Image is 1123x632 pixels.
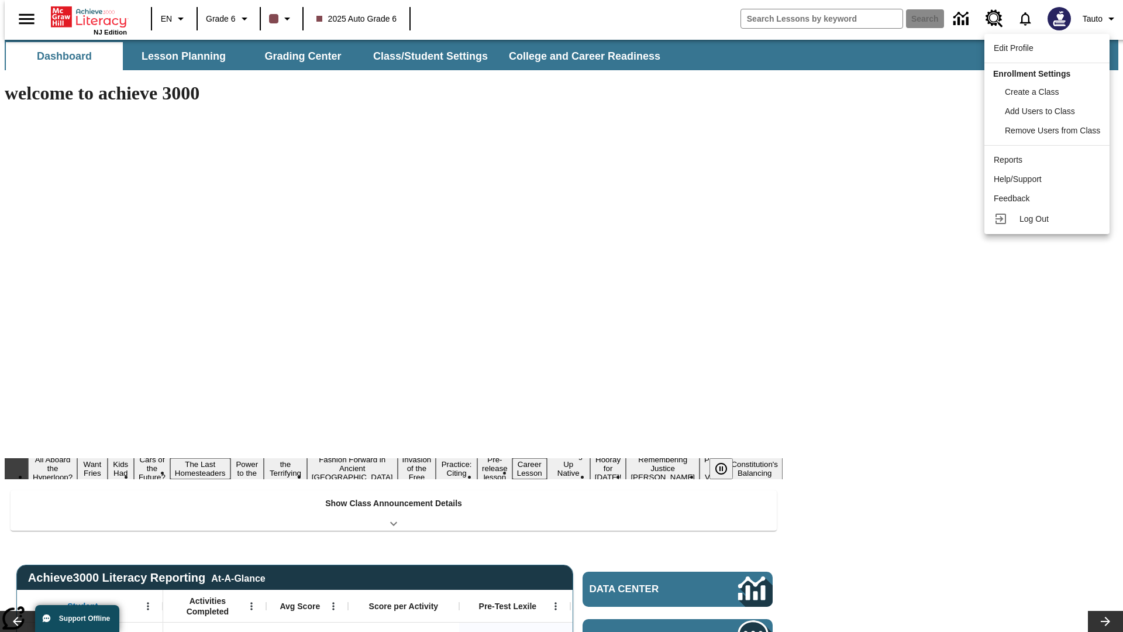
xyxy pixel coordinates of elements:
[993,69,1070,78] span: Enrollment Settings
[1005,126,1100,135] span: Remove Users from Class
[1019,214,1049,224] span: Log Out
[994,174,1042,184] span: Help/Support
[994,155,1022,164] span: Reports
[1005,87,1059,97] span: Create a Class
[1005,107,1075,116] span: Add Users to Class
[994,43,1034,53] span: Edit Profile
[994,194,1029,203] span: Feedback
